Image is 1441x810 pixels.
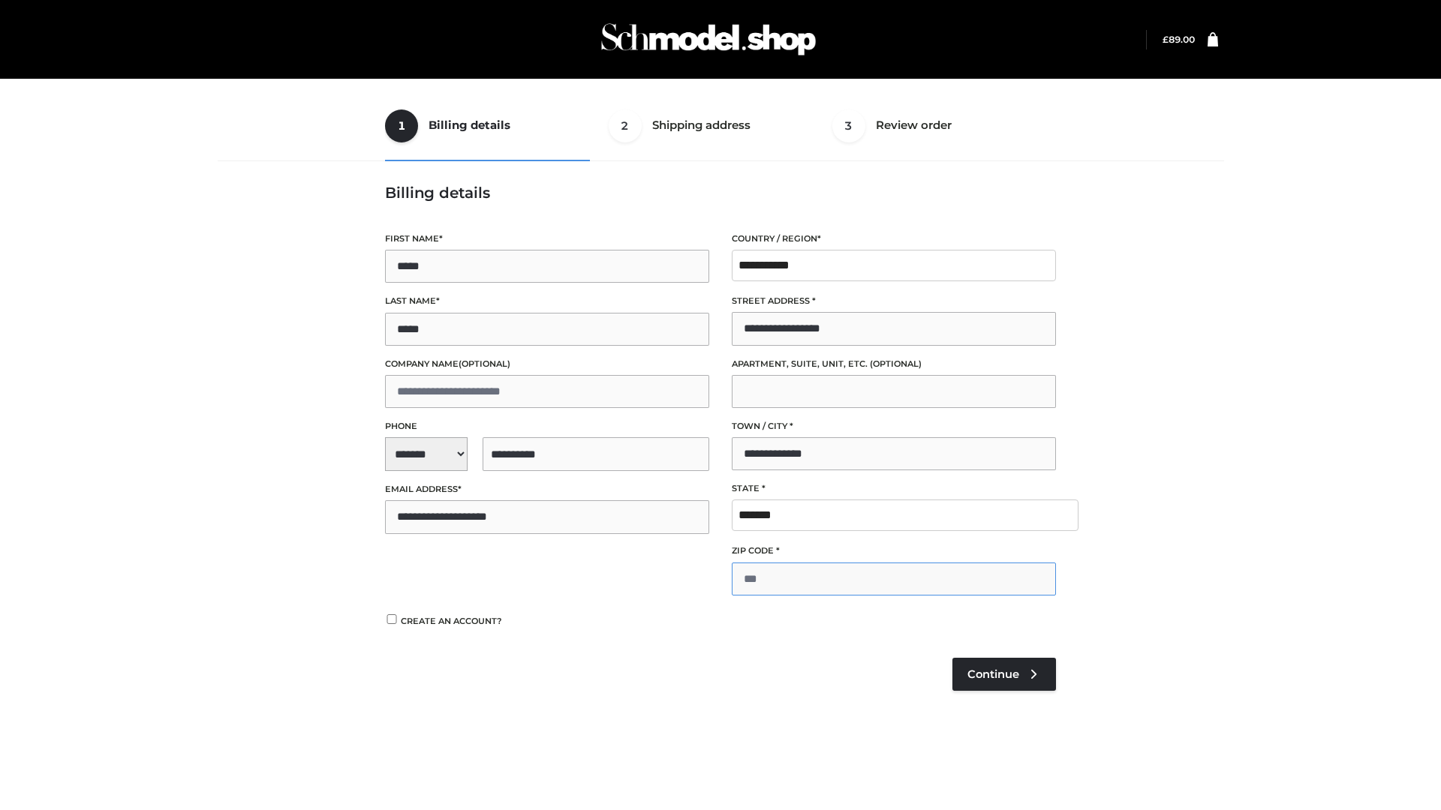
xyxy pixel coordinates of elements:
label: ZIP Code [732,544,1056,558]
label: First name [385,232,709,246]
span: (optional) [870,358,922,369]
label: Last name [385,294,709,308]
label: Company name [385,357,709,371]
label: Street address [732,294,1056,308]
a: Continue [952,658,1056,691]
span: (optional) [459,358,510,369]
img: Schmodel Admin 964 [596,10,821,69]
bdi: 89.00 [1163,34,1195,45]
label: Country / Region [732,232,1056,246]
label: Phone [385,419,709,433]
label: Town / City [732,419,1056,433]
span: £ [1163,34,1169,45]
a: £89.00 [1163,34,1195,45]
span: Continue [967,667,1019,681]
h3: Billing details [385,184,1056,202]
span: Create an account? [401,616,502,626]
label: Email address [385,482,709,496]
label: State [732,481,1056,496]
label: Apartment, suite, unit, etc. [732,357,1056,371]
input: Create an account? [385,614,399,624]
